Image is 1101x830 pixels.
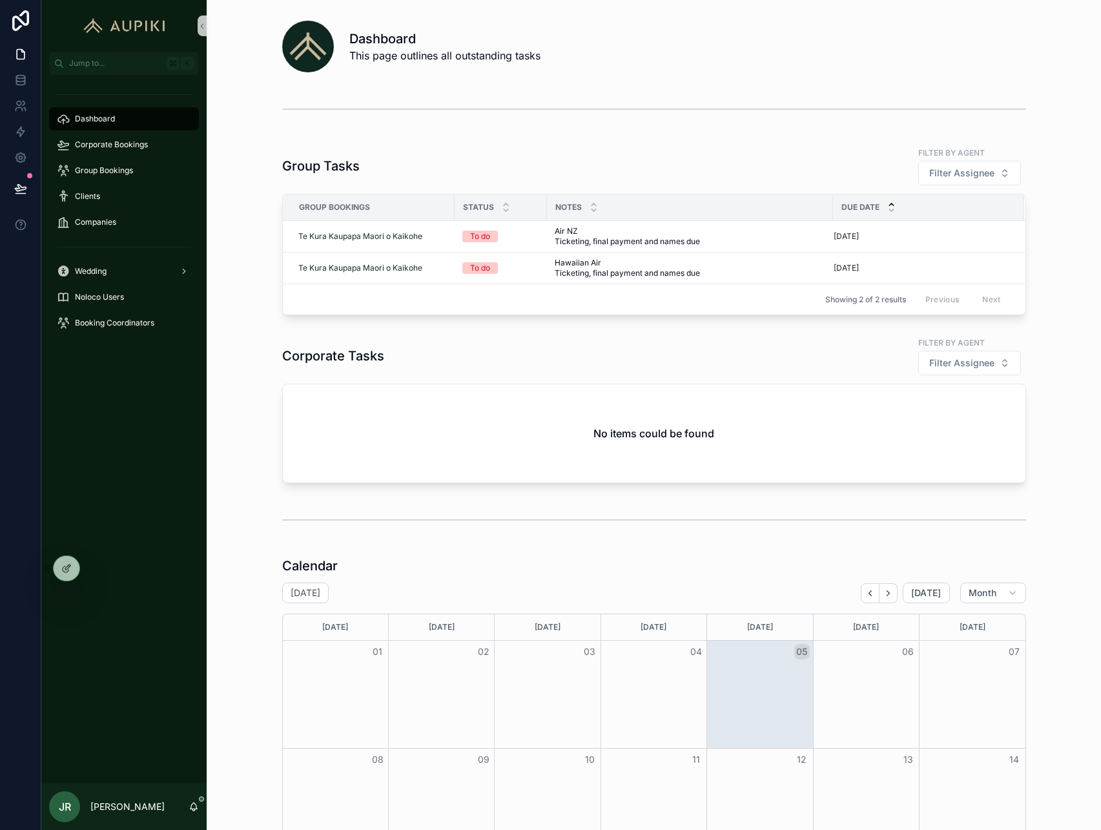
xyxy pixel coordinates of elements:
[709,614,810,640] div: [DATE]
[918,351,1021,375] button: Select Button
[794,644,810,659] button: 05
[75,318,154,328] span: Booking Coordinators
[900,752,916,767] button: 13
[298,263,422,273] a: Te Kura Kaupapa Maori o Kaikohe
[825,295,906,305] span: Showing 2 of 2 results
[49,311,199,335] a: Booking Coordinators
[391,614,492,640] div: [DATE]
[921,614,1023,640] div: [DATE]
[794,752,810,767] button: 12
[688,644,704,659] button: 04
[476,752,491,767] button: 09
[555,226,725,247] span: Air NZ Ticketing, final payment and names due
[41,75,207,351] div: scrollable content
[834,231,859,242] p: [DATE]
[929,357,994,369] span: Filter Assignee
[49,260,199,283] a: Wedding
[49,52,199,75] button: Jump to...K
[497,614,598,640] div: [DATE]
[834,263,1009,273] a: [DATE]
[476,644,491,659] button: 02
[285,614,386,640] div: [DATE]
[182,58,192,68] span: K
[555,258,825,278] a: Hawaiian Air Ticketing, final payment and names due
[291,586,320,599] h2: [DATE]
[834,263,859,273] p: [DATE]
[1006,644,1022,659] button: 07
[299,202,370,213] span: Group Bookings
[918,161,1021,185] button: Select Button
[918,337,985,348] label: Filter by agent
[75,165,133,176] span: Group Bookings
[75,266,107,276] span: Wedding
[75,217,116,227] span: Companies
[470,262,490,274] div: To do
[603,614,705,640] div: [DATE]
[298,231,447,242] a: Te Kura Kaupapa Maori o Kaikohe
[298,231,422,242] a: Te Kura Kaupapa Maori o Kaikohe
[582,752,597,767] button: 10
[282,157,360,175] h1: Group Tasks
[593,426,714,441] h2: No items could be found
[470,231,490,242] div: To do
[841,202,880,213] span: Due Date
[75,114,115,124] span: Dashboard
[370,752,386,767] button: 08
[960,583,1026,603] button: Month
[49,211,199,234] a: Companies
[861,583,880,603] button: Back
[688,752,704,767] button: 11
[834,231,1009,242] a: [DATE]
[555,202,582,213] span: Notes
[77,16,171,36] img: App logo
[903,583,950,603] button: [DATE]
[463,202,494,213] span: Status
[75,140,148,150] span: Corporate Bookings
[911,587,942,599] span: [DATE]
[349,30,540,48] h1: Dashboard
[282,557,338,575] h1: Calendar
[49,159,199,182] a: Group Bookings
[929,167,994,180] span: Filter Assignee
[75,292,124,302] span: Noloco Users
[49,107,199,130] a: Dashboard
[298,263,447,273] a: Te Kura Kaupapa Maori o Kaikohe
[900,644,916,659] button: 06
[349,48,540,63] span: This page outlines all outstanding tasks
[90,800,165,813] p: [PERSON_NAME]
[1006,752,1022,767] button: 14
[555,226,825,247] a: Air NZ Ticketing, final payment and names due
[918,147,985,158] label: Filter by agent
[880,583,898,603] button: Next
[555,258,748,278] span: Hawaiian Air Ticketing, final payment and names due
[49,285,199,309] a: Noloco Users
[582,644,597,659] button: 03
[969,587,997,599] span: Month
[49,185,199,208] a: Clients
[75,191,100,202] span: Clients
[59,799,71,814] span: JR
[816,614,917,640] div: [DATE]
[370,644,386,659] button: 01
[49,133,199,156] a: Corporate Bookings
[462,262,539,274] a: To do
[462,231,539,242] a: To do
[69,58,161,68] span: Jump to...
[282,347,384,365] h1: Corporate Tasks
